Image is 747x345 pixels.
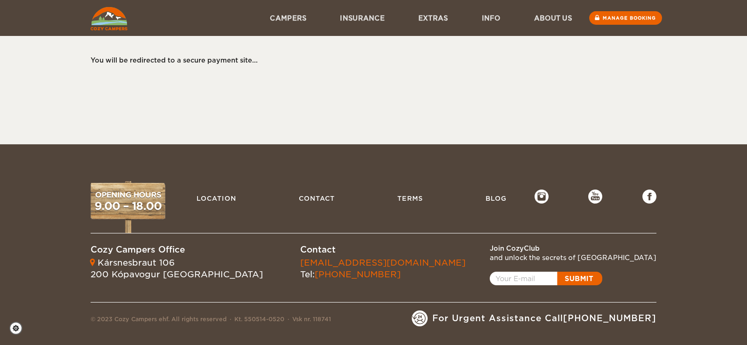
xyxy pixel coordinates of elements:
div: © 2023 Cozy Campers ehf. All rights reserved Kt. 550514-0520 Vsk nr. 118741 [91,315,331,326]
a: [PHONE_NUMBER] [563,313,656,323]
a: [EMAIL_ADDRESS][DOMAIN_NAME] [300,258,465,268]
div: Kársnesbraut 106 200 Kópavogur [GEOGRAPHIC_DATA] [91,257,263,281]
a: [PHONE_NUMBER] [315,269,401,279]
div: Join CozyClub [490,244,656,253]
a: Cookie settings [9,322,28,335]
img: Cozy Campers [91,7,127,30]
a: Open popup [490,272,602,285]
span: For Urgent Assistance Call [432,312,656,324]
a: Terms [393,190,428,207]
a: Location [192,190,241,207]
div: Contact [300,244,465,256]
div: Cozy Campers Office [91,244,263,256]
a: Blog [481,190,511,207]
a: Manage booking [589,11,662,25]
a: Contact [294,190,339,207]
div: and unlock the secrets of [GEOGRAPHIC_DATA] [490,253,656,262]
div: You will be redirected to a secure payment site... [91,56,647,65]
div: Tel: [300,257,465,281]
